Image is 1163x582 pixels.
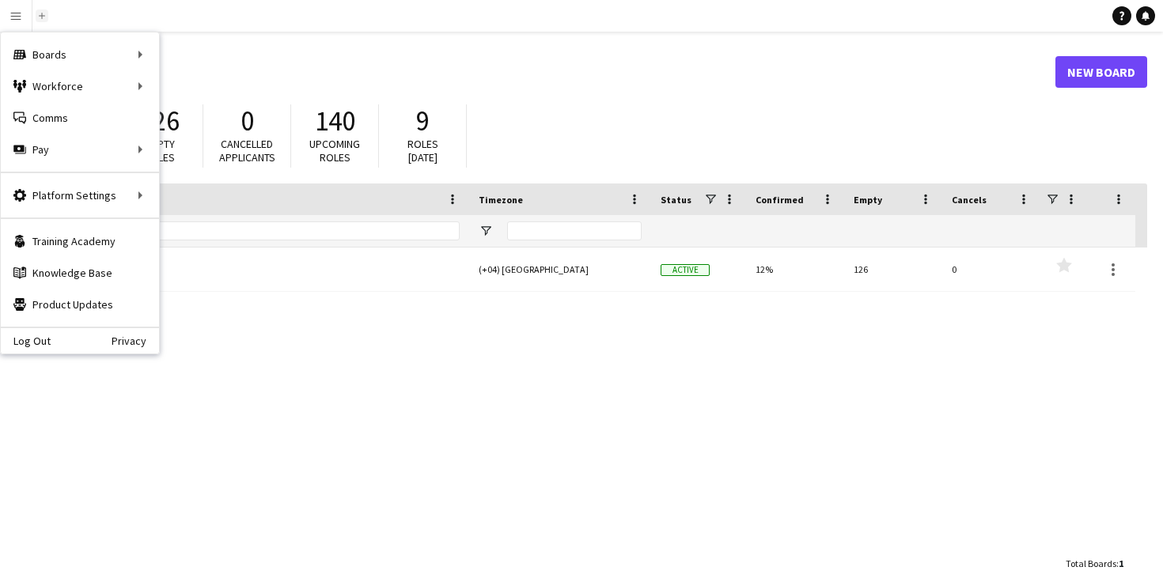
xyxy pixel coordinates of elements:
[1,257,159,289] a: Knowledge Base
[309,137,360,164] span: Upcoming roles
[1119,557,1123,569] span: 1
[479,194,523,206] span: Timezone
[661,264,710,276] span: Active
[661,194,691,206] span: Status
[1055,56,1147,88] a: New Board
[952,194,987,206] span: Cancels
[1066,548,1123,579] div: :
[756,194,804,206] span: Confirmed
[1,225,159,257] a: Training Academy
[407,137,438,164] span: Roles [DATE]
[416,104,430,138] span: 9
[1,289,159,320] a: Product Updates
[942,248,1040,291] div: 0
[844,248,942,291] div: 126
[469,248,651,291] div: (+04) [GEOGRAPHIC_DATA]
[315,104,355,138] span: 140
[854,194,882,206] span: Empty
[37,248,460,292] a: DISH
[1,102,159,134] a: Comms
[479,224,493,238] button: Open Filter Menu
[219,137,275,164] span: Cancelled applicants
[1,70,159,102] div: Workforce
[507,221,642,240] input: Timezone Filter Input
[112,334,159,347] a: Privacy
[66,221,460,240] input: Board name Filter Input
[1,180,159,211] div: Platform Settings
[28,60,1055,84] h1: Boards
[1,134,159,165] div: Pay
[1066,557,1116,569] span: Total Boards
[1,39,159,70] div: Boards
[241,104,254,138] span: 0
[1,334,51,347] a: Log Out
[746,248,844,291] div: 12%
